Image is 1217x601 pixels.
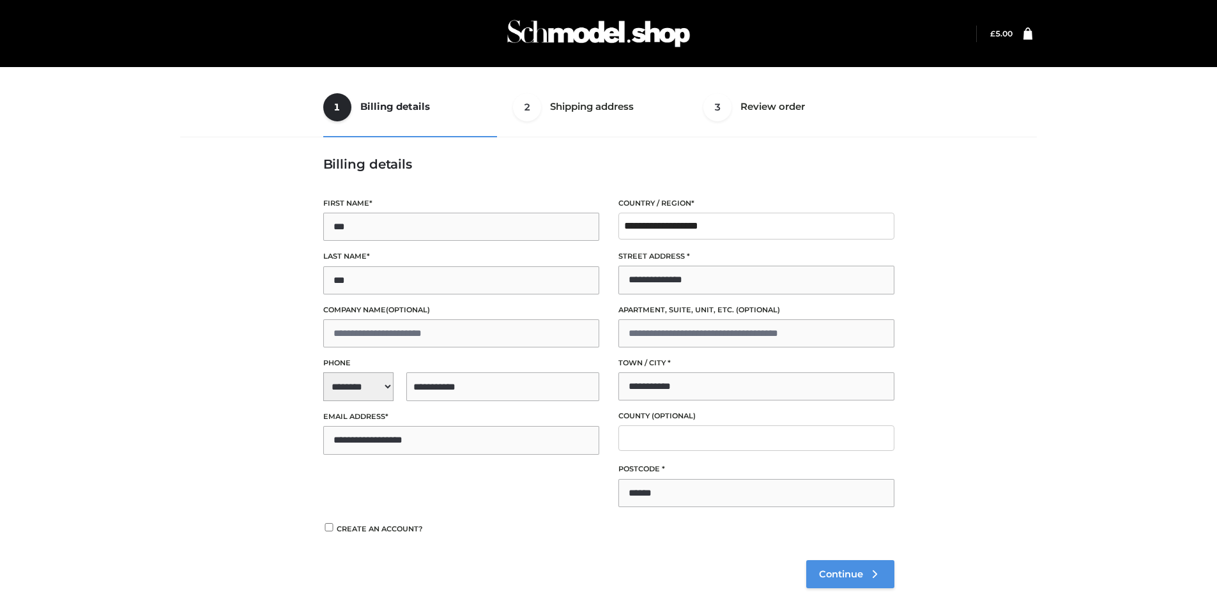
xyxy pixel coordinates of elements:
img: Schmodel Admin 964 [503,8,694,59]
span: £ [990,29,995,38]
span: (optional) [386,305,430,314]
span: (optional) [736,305,780,314]
label: Postcode [618,463,894,475]
label: Phone [323,357,599,369]
span: (optional) [652,411,696,420]
label: Last name [323,250,599,262]
label: County [618,410,894,422]
a: £5.00 [990,29,1013,38]
label: Street address [618,250,894,262]
label: First name [323,197,599,209]
input: Create an account? [323,523,335,531]
span: Create an account? [337,524,423,533]
label: Apartment, suite, unit, etc. [618,304,894,316]
bdi: 5.00 [990,29,1013,38]
a: Continue [806,560,894,588]
label: Country / Region [618,197,894,209]
label: Email address [323,411,599,423]
span: Continue [819,568,863,580]
label: Town / City [618,357,894,369]
h3: Billing details [323,156,894,172]
label: Company name [323,304,599,316]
